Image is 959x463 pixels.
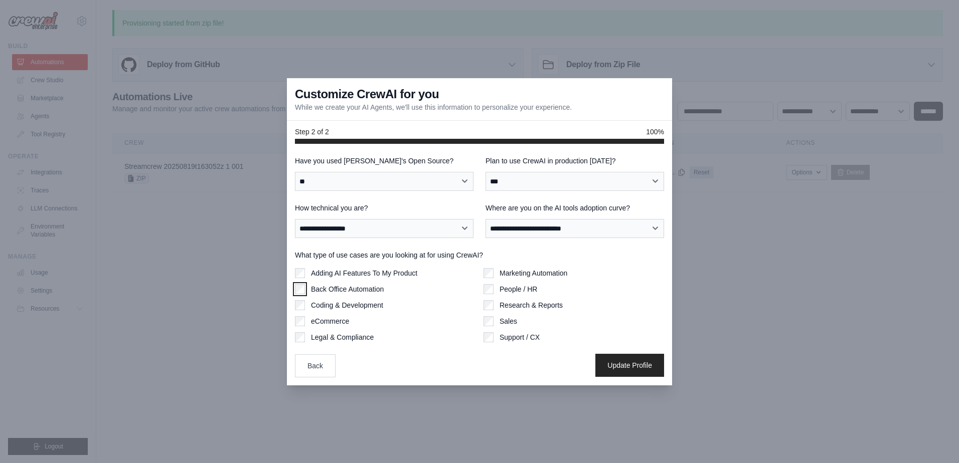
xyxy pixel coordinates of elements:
[295,127,329,137] span: Step 2 of 2
[311,316,349,326] label: eCommerce
[311,284,384,294] label: Back Office Automation
[595,354,664,377] button: Update Profile
[295,86,439,102] h3: Customize CrewAI for you
[311,332,374,342] label: Legal & Compliance
[500,300,563,310] label: Research & Reports
[500,284,537,294] label: People / HR
[311,300,383,310] label: Coding & Development
[295,203,473,213] label: How technical you are?
[311,268,417,278] label: Adding AI Features To My Product
[486,203,664,213] label: Where are you on the AI tools adoption curve?
[486,156,664,166] label: Plan to use CrewAI in production [DATE]?
[500,332,540,342] label: Support / CX
[295,102,572,112] p: While we create your AI Agents, we'll use this information to personalize your experience.
[295,156,473,166] label: Have you used [PERSON_NAME]'s Open Source?
[295,250,664,260] label: What type of use cases are you looking at for using CrewAI?
[646,127,664,137] span: 100%
[500,316,517,326] label: Sales
[500,268,567,278] label: Marketing Automation
[295,354,336,377] button: Back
